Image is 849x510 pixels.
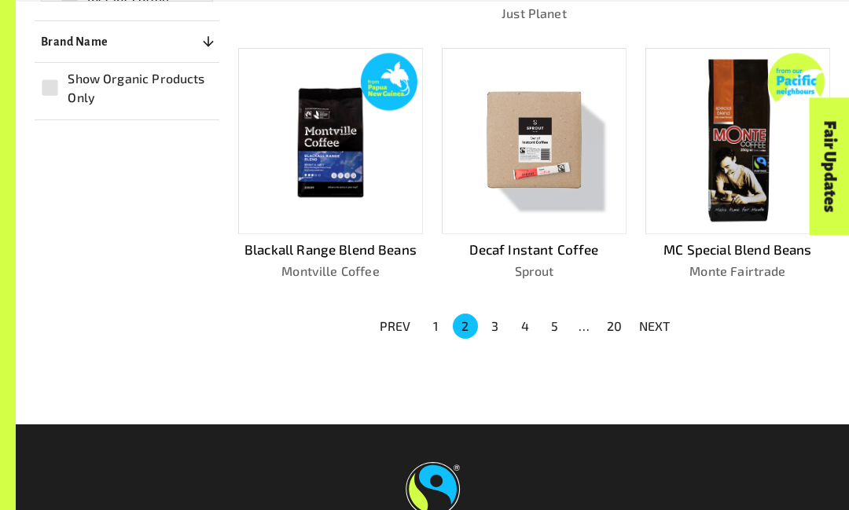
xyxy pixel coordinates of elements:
[35,28,219,56] button: Brand Name
[645,240,830,260] p: MC Special Blend Beans
[602,314,627,339] button: Go to page 20
[370,312,421,340] button: PREV
[513,314,538,339] button: Go to page 4
[380,317,411,336] p: PREV
[645,48,830,281] a: MC Special Blend BeansMonte Fairtrade
[41,32,108,51] p: Brand Name
[442,262,627,281] p: Sprout
[542,314,568,339] button: Go to page 5
[238,48,423,281] a: Blackall Range Blend BeansMontville Coffee
[453,314,478,339] button: page 2
[630,312,680,340] button: NEXT
[572,317,597,336] div: …
[645,262,830,281] p: Monte Fairtrade
[483,314,508,339] button: Go to page 3
[238,240,423,260] p: Blackall Range Blend Beans
[68,69,211,107] span: Show Organic Products Only
[639,317,671,336] p: NEXT
[442,240,627,260] p: Decaf Instant Coffee
[442,4,627,23] p: Just Planet
[370,312,680,340] nav: pagination navigation
[238,262,423,281] p: Montville Coffee
[423,314,448,339] button: Go to page 1
[442,48,627,281] a: Decaf Instant CoffeeSprout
